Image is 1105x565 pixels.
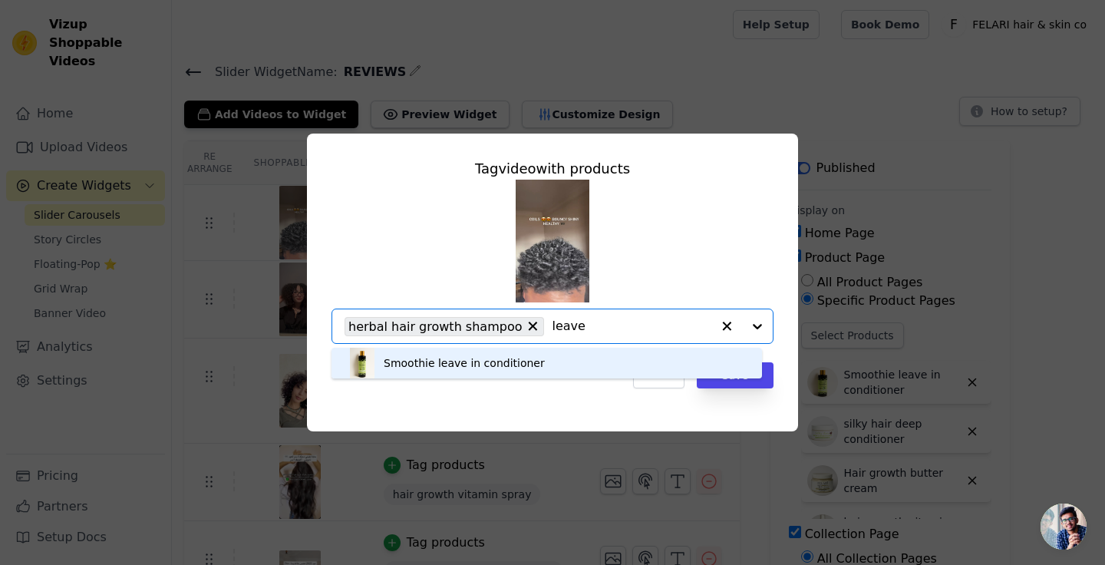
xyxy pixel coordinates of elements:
[516,180,589,302] img: reel-preview-it09ha-0e.myshopify.com-3699998111492497289_52048297991.jpeg
[384,355,545,371] div: Smoothie leave in conditioner
[347,348,378,378] img: product thumbnail
[348,317,522,336] span: herbal hair growth shampoo
[1041,504,1087,550] a: Ouvrir le chat
[331,158,773,180] div: Tag video with products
